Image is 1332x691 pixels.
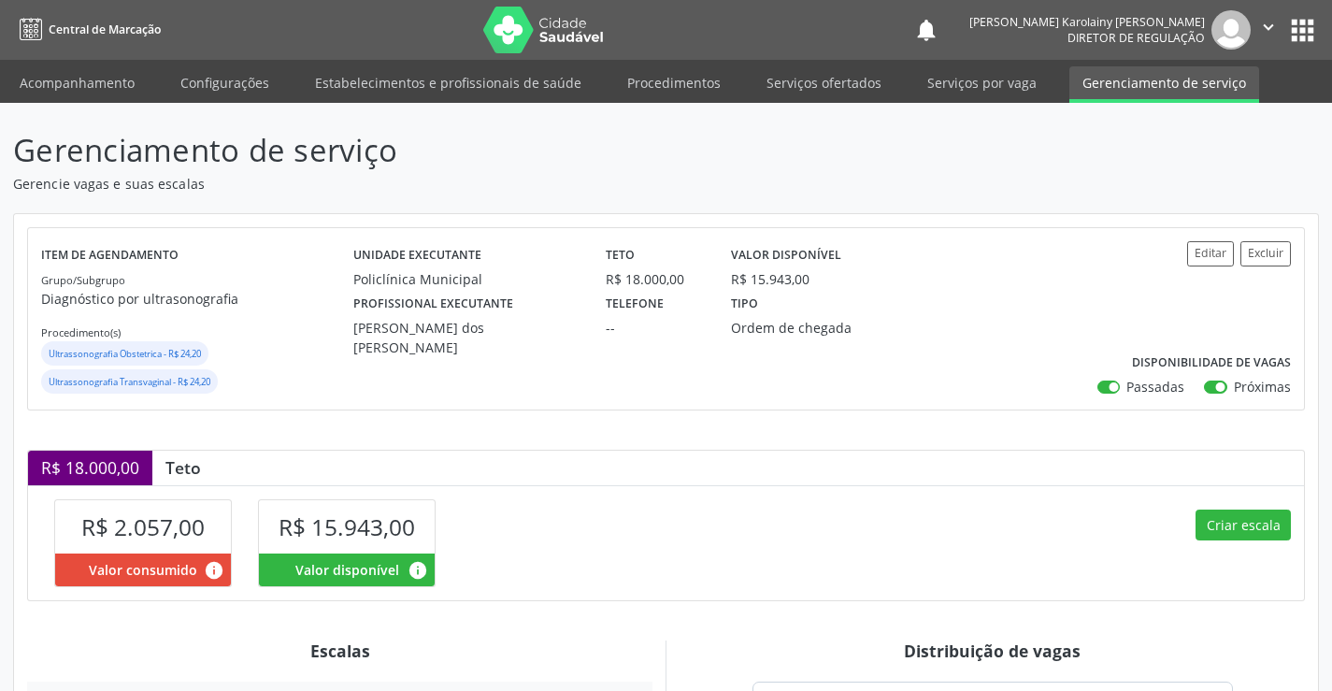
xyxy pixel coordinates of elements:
p: Gerencie vagas e suas escalas [13,174,927,194]
span: Valor consumido [89,560,197,580]
a: Estabelecimentos e profissionais de saúde [302,66,594,99]
div: Teto [152,457,214,478]
label: Disponibilidade de vagas [1132,349,1291,378]
label: Passadas [1126,377,1184,396]
p: Gerenciamento de serviço [13,127,927,174]
button: apps [1286,14,1319,47]
a: Configurações [167,66,282,99]
i: Valor disponível para agendamentos feitos para este serviço [408,560,428,581]
a: Central de Marcação [13,14,161,45]
div: R$ 18.000,00 [28,451,152,484]
i: Valor consumido por agendamentos feitos para este serviço [204,560,224,581]
div: [PERSON_NAME] dos [PERSON_NAME] [353,318,579,357]
span: R$ 15.943,00 [279,511,415,542]
div: Escalas [27,641,652,661]
div: [PERSON_NAME] Karolainy [PERSON_NAME] [969,14,1205,30]
div: R$ 18.000,00 [606,269,706,289]
a: Serviços ofertados [753,66,895,99]
small: Grupo/Subgrupo [41,273,125,287]
span: Central de Marcação [49,22,161,37]
a: Acompanhamento [7,66,148,99]
a: Gerenciamento de serviço [1069,66,1259,103]
button: Editar [1187,241,1234,266]
button: Criar escala [1196,510,1291,541]
small: Ultrassonografia Obstetrica - R$ 24,20 [49,348,201,360]
i:  [1258,17,1279,37]
button: Excluir [1240,241,1291,266]
span: R$ 2.057,00 [81,511,205,542]
div: Ordem de chegada [731,318,894,338]
div: R$ 15.943,00 [731,269,809,289]
label: Telefone [606,289,664,318]
div: -- [606,318,706,338]
div: Policlínica Municipal [353,269,579,289]
label: Item de agendamento [41,241,179,270]
label: Valor disponível [731,241,841,270]
label: Próximas [1234,377,1291,396]
span: Diretor de regulação [1067,30,1205,46]
button:  [1251,10,1286,50]
small: Procedimento(s) [41,325,121,339]
label: Profissional executante [353,289,513,318]
img: img [1211,10,1251,50]
small: Ultrassonografia Transvaginal - R$ 24,20 [49,376,210,388]
a: Procedimentos [614,66,734,99]
label: Unidade executante [353,241,481,270]
label: Teto [606,241,635,270]
label: Tipo [731,289,758,318]
span: Valor disponível [295,560,399,580]
a: Serviços por vaga [914,66,1050,99]
p: Diagnóstico por ultrasonografia [41,289,353,309]
div: Distribuição de vagas [680,641,1305,661]
button: notifications [913,17,939,43]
